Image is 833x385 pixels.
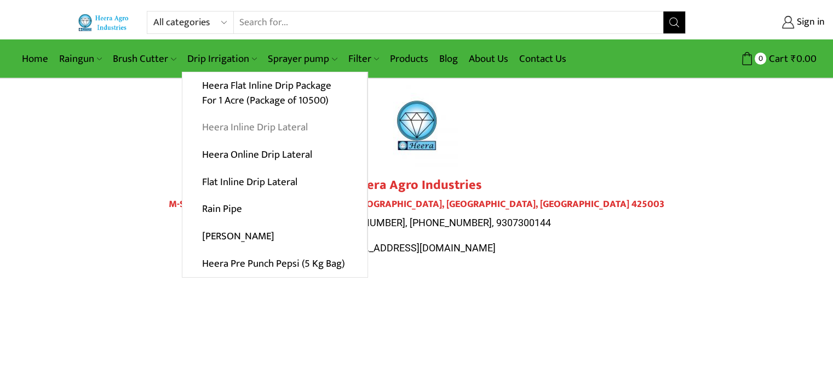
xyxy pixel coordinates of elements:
[182,141,367,169] a: Heera Online Drip Lateral
[337,242,496,254] span: [EMAIL_ADDRESS][DOMAIN_NAME]
[182,223,367,250] a: [PERSON_NAME]
[384,46,434,72] a: Products
[663,12,685,33] button: Search button
[107,46,181,72] a: Brush Cutter
[697,49,817,69] a: 0 Cart ₹0.00
[182,72,367,114] a: Heera Flat Inline Drip Package For 1 Acre (Package of 10500)
[376,84,458,166] img: heera-logo-1000
[182,196,367,223] a: Rain Pipe
[16,46,54,72] a: Home
[182,168,367,196] a: Flat Inline Drip Lateral
[755,53,766,64] span: 0
[343,46,384,72] a: Filter
[766,51,788,66] span: Cart
[182,114,367,141] a: Heera Inline Drip Lateral
[514,46,572,72] a: Contact Us
[54,46,107,72] a: Raingun
[463,46,514,72] a: About Us
[791,50,796,67] span: ₹
[702,13,825,32] a: Sign in
[351,174,482,196] strong: Heera Agro Industries
[182,250,367,277] a: Heera Pre Punch Pepsi (5 Kg Bag)
[794,15,825,30] span: Sign in
[234,12,664,33] input: Search for...
[282,217,551,228] span: Contact : [PHONE_NUMBER], [PHONE_NUMBER], 9307300144
[434,46,463,72] a: Blog
[182,46,262,72] a: Drip Irrigation
[262,46,342,72] a: Sprayer pump
[110,199,723,211] h4: M-Sector, [GEOGRAPHIC_DATA], Additional [GEOGRAPHIC_DATA], [GEOGRAPHIC_DATA], [GEOGRAPHIC_DATA] 4...
[791,50,817,67] bdi: 0.00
